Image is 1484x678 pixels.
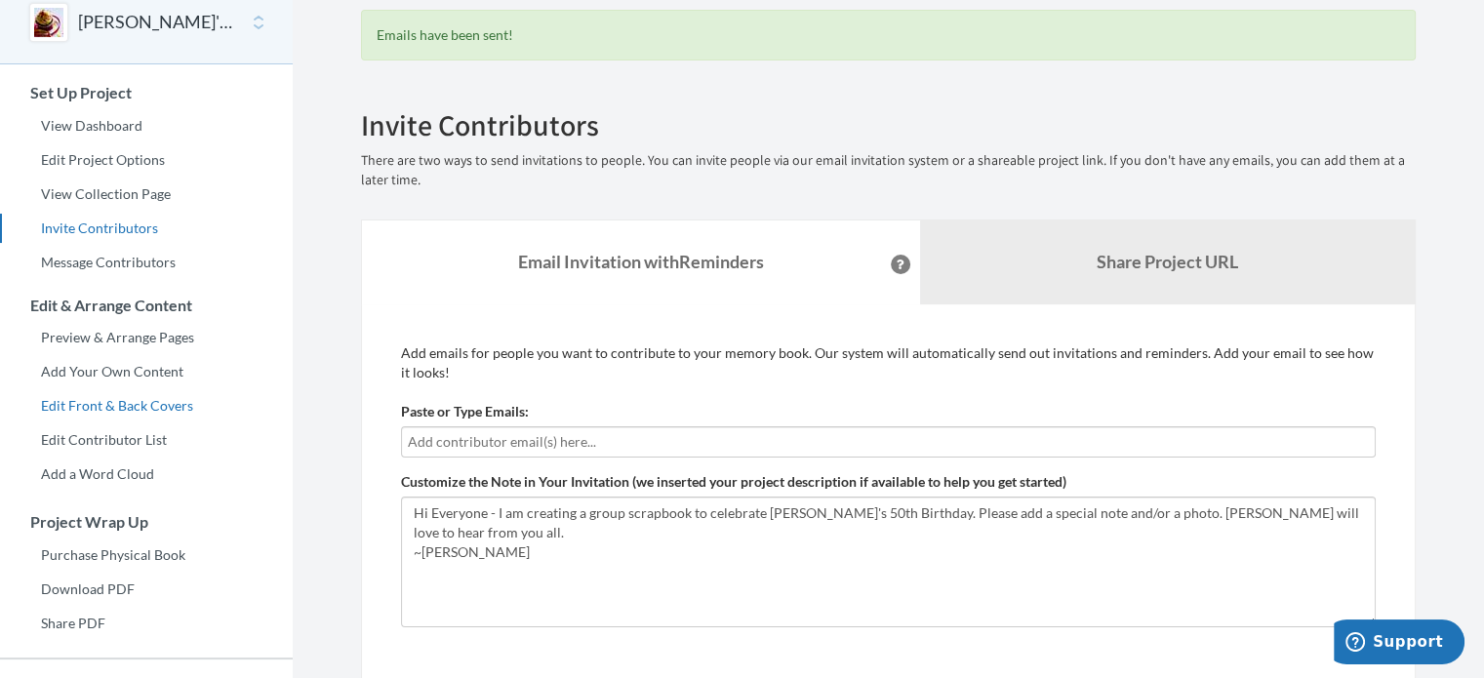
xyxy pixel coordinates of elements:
p: Add emails for people you want to contribute to your memory book. Our system will automatically s... [401,343,1376,382]
h3: Edit & Arrange Content [1,297,293,314]
textarea: Hi Everyone - I am creating a group scrapbook to celebrate [PERSON_NAME]'s 50th Birthday. Please ... [401,497,1376,627]
label: Paste or Type Emails: [401,402,529,421]
strong: Email Invitation with Reminders [518,251,764,272]
div: Emails have been sent! [361,10,1416,60]
h3: Project Wrap Up [1,513,293,531]
iframe: Opens a widget where you can chat to one of our agents [1334,619,1464,668]
input: Add contributor email(s) here... [408,431,1369,453]
label: Customize the Note in Your Invitation (we inserted your project description if available to help ... [401,472,1066,492]
button: [PERSON_NAME]'s 50th Birthday [78,10,236,35]
h2: Invite Contributors [361,109,1416,141]
h3: Set Up Project [1,84,293,101]
p: There are two ways to send invitations to people. You can invite people via our email invitation ... [361,151,1416,190]
b: Share Project URL [1097,251,1238,272]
